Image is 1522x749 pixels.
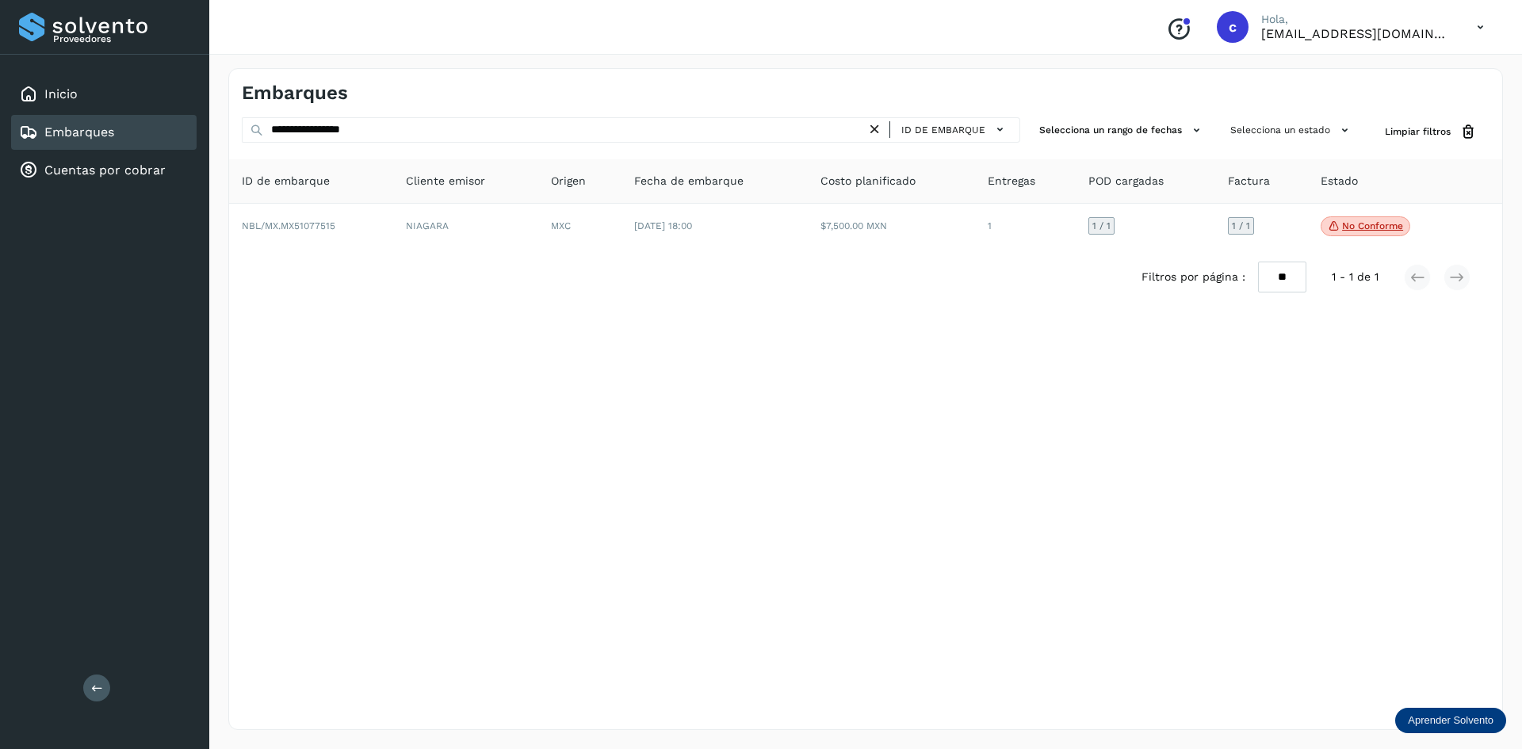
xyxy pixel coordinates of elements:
span: Entregas [988,173,1035,189]
span: Costo planificado [820,173,916,189]
span: [DATE] 18:00 [634,220,692,231]
span: Factura [1228,173,1270,189]
span: 1 / 1 [1232,221,1250,231]
h4: Embarques [242,82,348,105]
span: ID de embarque [901,123,985,137]
span: Cliente emisor [406,173,485,189]
span: Origen [551,173,586,189]
p: cuentas3@enlacesmet.com.mx [1261,26,1451,41]
span: NBL/MX.MX51077515 [242,220,335,231]
a: Embarques [44,124,114,139]
p: Hola, [1261,13,1451,26]
button: ID de embarque [897,118,1013,141]
div: Embarques [11,115,197,150]
span: Limpiar filtros [1385,124,1451,139]
p: No conforme [1342,220,1403,231]
span: Filtros por página : [1141,269,1245,285]
span: 1 / 1 [1092,221,1111,231]
span: Fecha de embarque [634,173,744,189]
td: NIAGARA [393,204,538,250]
span: ID de embarque [242,173,330,189]
button: Selecciona un rango de fechas [1033,117,1211,143]
p: Aprender Solvento [1408,714,1493,727]
div: Inicio [11,77,197,112]
td: MXC [538,204,621,250]
td: 1 [975,204,1076,250]
a: Inicio [44,86,78,101]
div: Aprender Solvento [1395,708,1506,733]
span: 1 - 1 de 1 [1332,269,1379,285]
p: Proveedores [53,33,190,44]
div: Cuentas por cobrar [11,153,197,188]
span: Estado [1321,173,1358,189]
span: POD cargadas [1088,173,1164,189]
td: $7,500.00 MXN [808,204,974,250]
button: Limpiar filtros [1372,117,1489,147]
button: Selecciona un estado [1224,117,1359,143]
a: Cuentas por cobrar [44,162,166,178]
